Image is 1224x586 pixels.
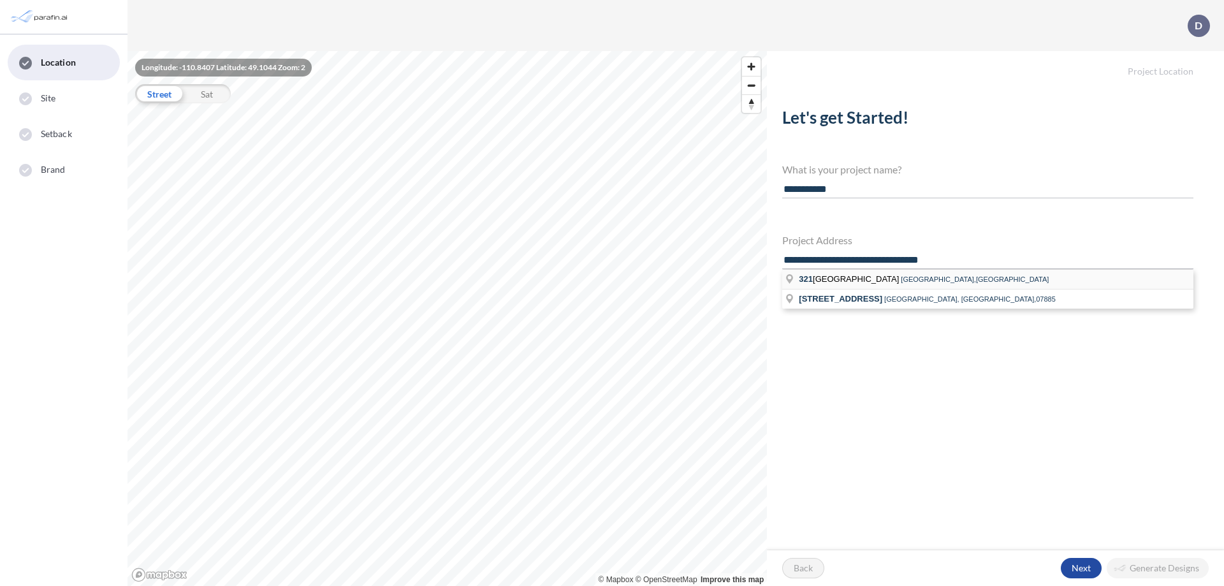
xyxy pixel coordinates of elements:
h5: Project Location [767,51,1224,77]
span: [GEOGRAPHIC_DATA] [799,274,901,284]
button: Zoom in [742,57,761,76]
a: Improve this map [701,575,764,584]
span: [GEOGRAPHIC_DATA], [GEOGRAPHIC_DATA],07885 [884,295,1056,303]
p: D [1195,20,1202,31]
a: Mapbox homepage [131,568,187,582]
button: Next [1061,558,1102,578]
div: Sat [183,84,231,103]
a: OpenStreetMap [636,575,697,584]
span: 321 [799,274,813,284]
span: Site [41,92,55,105]
h2: Let's get Started! [782,108,1193,133]
span: Brand [41,163,66,176]
button: Zoom out [742,76,761,94]
img: Parafin [10,5,71,29]
span: Location [41,56,76,69]
h4: What is your project name? [782,163,1193,175]
h4: Project Address [782,234,1193,246]
span: Zoom out [742,77,761,94]
canvas: Map [127,51,767,586]
div: Longitude: -110.8407 Latitude: 49.1044 Zoom: 2 [135,59,312,77]
span: [STREET_ADDRESS] [799,294,882,304]
p: Next [1072,562,1091,575]
span: Setback [41,128,72,140]
div: Street [135,84,183,103]
span: [GEOGRAPHIC_DATA],[GEOGRAPHIC_DATA] [901,275,1049,283]
span: Reset bearing to north [742,95,761,113]
a: Mapbox [599,575,634,584]
button: Reset bearing to north [742,94,761,113]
